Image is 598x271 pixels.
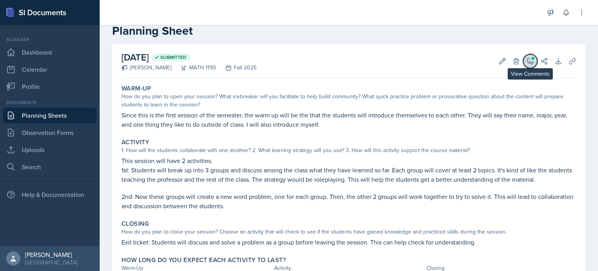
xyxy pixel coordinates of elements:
a: Profile [3,79,97,94]
p: Exit ticket: Students will discuss and solve a problem as a group before leaving the session. Thi... [121,237,576,247]
a: Observation Forms [3,125,97,140]
h2: Planning Sheet [112,24,586,38]
a: Search [3,159,97,175]
a: Dashboard [3,44,97,60]
label: How long do you expect each activity to last? [121,256,286,264]
a: Planning Sheets [3,108,97,123]
div: Fall 2025 [216,64,257,72]
p: 2nd: Now these groups will create a new word problem, one for each group. Then, the other 2 group... [121,192,576,211]
a: Uploads [3,142,97,158]
div: How do you plan to close your session? Choose an activity that will check to see if the students ... [121,228,576,236]
p: 1st: Students will break up into 3 groups and discuss among the class what they have learned so f... [121,165,576,184]
label: Activity [121,138,149,146]
a: Calendar [3,62,97,77]
div: [PERSON_NAME] [25,251,77,259]
div: [GEOGRAPHIC_DATA] [25,259,77,266]
div: Si leader [3,36,97,43]
div: Documents [3,99,97,106]
button: View Comments [523,54,537,68]
h2: [DATE] [121,50,257,64]
div: 1. How will the students collaborate with one another? 2. What learning strategy will you use? 3.... [121,146,576,154]
label: Warm-Up [121,85,151,92]
span: Submitted [160,54,186,60]
div: Help & Documentation [3,187,97,202]
div: [PERSON_NAME] [121,64,171,72]
p: Since this is the first session of the semester, the warm up will be the that the students will i... [121,110,576,129]
div: How do you plan to open your session? What icebreaker will you facilitate to help build community... [121,92,576,109]
div: MATH 1190 [171,64,216,72]
label: Closing [121,220,149,228]
p: This session will have 2 activities. [121,156,576,165]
